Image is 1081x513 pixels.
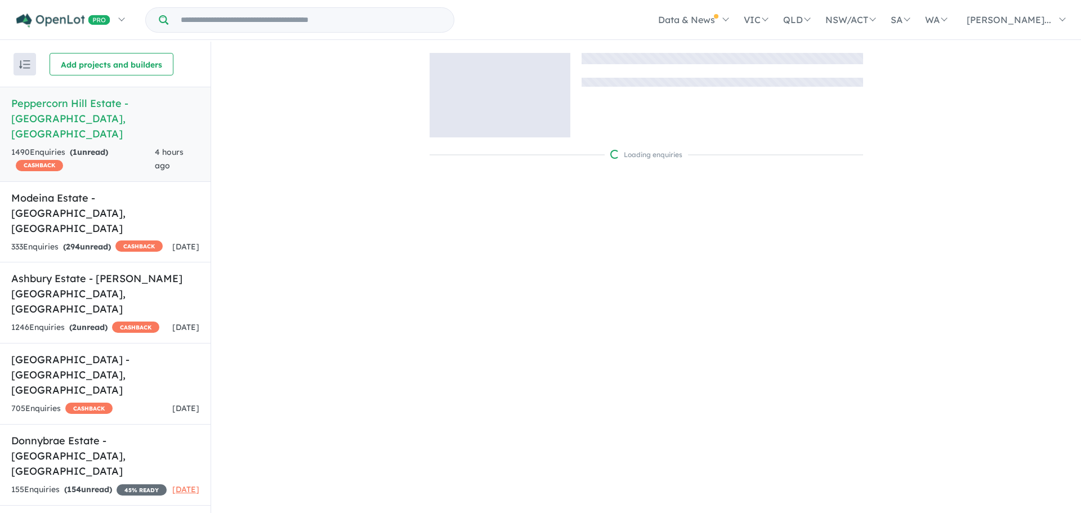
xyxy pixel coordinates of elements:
h5: [GEOGRAPHIC_DATA] - [GEOGRAPHIC_DATA] , [GEOGRAPHIC_DATA] [11,352,199,398]
button: Add projects and builders [50,53,173,75]
span: 154 [67,484,81,494]
span: 1 [73,147,77,157]
h5: Donnybrae Estate - [GEOGRAPHIC_DATA] , [GEOGRAPHIC_DATA] [11,433,199,479]
h5: Ashbury Estate - [PERSON_NAME][GEOGRAPHIC_DATA] , [GEOGRAPHIC_DATA] [11,271,199,316]
h5: Peppercorn Hill Estate - [GEOGRAPHIC_DATA] , [GEOGRAPHIC_DATA] [11,96,199,141]
span: 2 [72,322,77,332]
div: 1246 Enquir ies [11,321,159,334]
span: CASHBACK [112,322,159,333]
input: Try estate name, suburb, builder or developer [171,8,452,32]
span: [PERSON_NAME]... [967,14,1051,25]
div: 155 Enquir ies [11,483,167,497]
img: Openlot PRO Logo White [16,14,110,28]
img: sort.svg [19,60,30,69]
div: Loading enquiries [610,149,682,160]
strong: ( unread) [63,242,111,252]
span: CASHBACK [16,160,63,171]
div: 333 Enquir ies [11,240,163,254]
span: 294 [66,242,80,252]
strong: ( unread) [69,322,108,332]
div: 705 Enquir ies [11,402,113,416]
strong: ( unread) [70,147,108,157]
span: [DATE] [172,242,199,252]
strong: ( unread) [64,484,112,494]
span: [DATE] [172,484,199,494]
span: [DATE] [172,403,199,413]
span: CASHBACK [115,240,163,252]
span: [DATE] [172,322,199,332]
h5: Modeina Estate - [GEOGRAPHIC_DATA] , [GEOGRAPHIC_DATA] [11,190,199,236]
span: 4 hours ago [155,147,184,171]
div: 1490 Enquir ies [11,146,155,173]
span: 45 % READY [117,484,167,496]
span: CASHBACK [65,403,113,414]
